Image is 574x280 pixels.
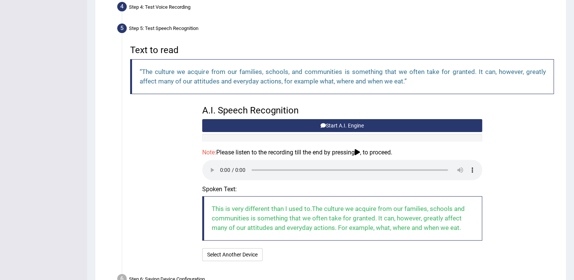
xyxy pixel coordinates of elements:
[202,105,482,115] h3: A.I. Speech Recognition
[202,196,482,241] blockquote: This is very different than I used to.The culture we acquire from our families, schools and commu...
[202,149,216,156] span: Note:
[114,21,563,38] div: Step 5: Test Speech Recognition
[140,68,546,85] q: The culture we acquire from our families, schools, and communities is something that we often tak...
[202,186,482,193] h4: Spoken Text:
[202,119,482,132] button: Start A.I. Engine
[130,45,554,55] h3: Text to read
[202,248,263,261] button: Select Another Device
[202,149,482,156] h4: Please listen to the recording till the end by pressing , to proceed.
